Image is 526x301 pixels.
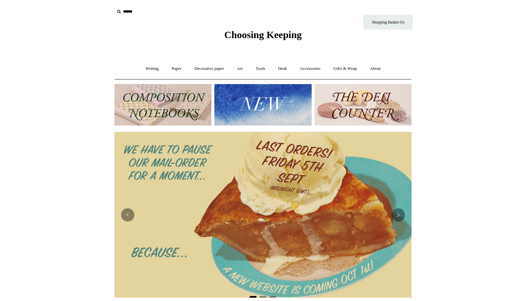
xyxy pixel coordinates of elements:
img: 2025 New Website coming soon.png__PID:95e867f5-3b87-426e-97a5-a534fe0a3431 [114,132,412,297]
button: Page 1 [250,296,256,298]
span: Choosing Keeping [224,29,302,40]
button: Next [392,208,405,222]
a: Art [231,60,248,77]
a: About [364,60,387,77]
button: Previous [121,208,134,222]
a: Tools [250,60,271,77]
a: Paper [166,60,188,77]
a: Accessories [294,60,327,77]
a: Decorative paper [189,60,230,77]
a: Desk [272,60,293,77]
a: Gifts & Wrap [328,60,363,77]
button: Page 3 [270,296,276,298]
button: Page 2 [260,296,266,298]
img: The Deli Counter [315,84,412,125]
img: New.jpg__PID:f73bdf93-380a-4a35-bcfe-7823039498e1 [214,84,311,125]
a: Choosing Keeping [224,34,302,39]
a: Writing [140,60,165,77]
img: 202302 Composition ledgers.jpg__PID:69722ee6-fa44-49dd-a067-31375e5d54ec [114,84,211,125]
a: Shopping Basket (6) [363,15,413,29]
